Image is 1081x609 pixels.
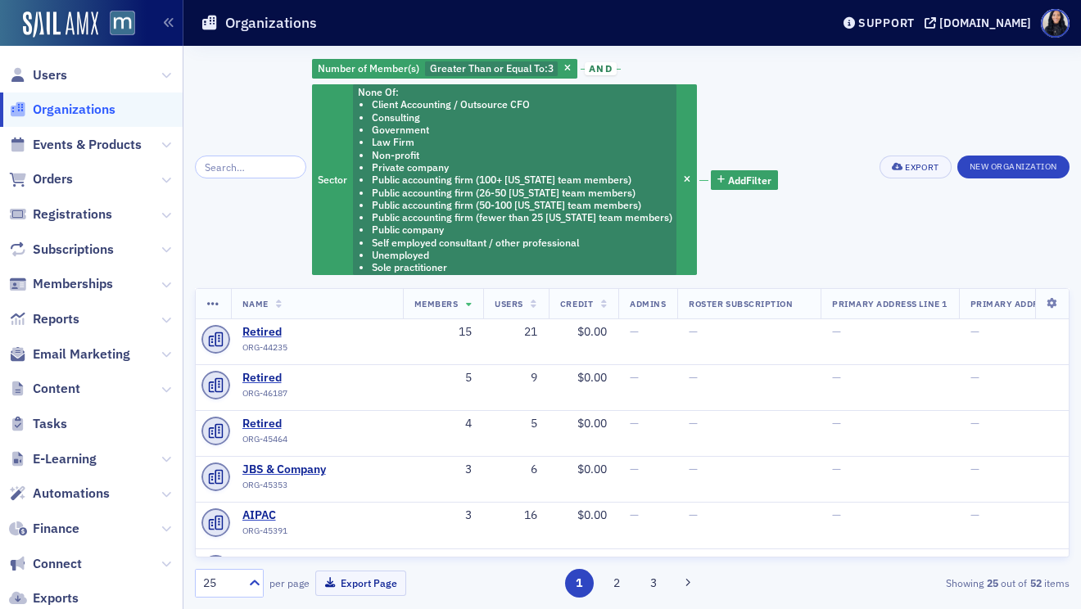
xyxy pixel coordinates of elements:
a: Exports [9,589,79,607]
a: [PERSON_NAME] & Company [242,555,391,584]
h1: Organizations [225,13,317,33]
span: — [689,554,698,569]
span: — [630,370,639,385]
span: — [689,462,698,476]
li: Unemployed [372,249,672,261]
span: Memberships [33,275,113,293]
div: Showing out of items [789,575,1070,590]
a: Events & Products [9,136,142,154]
a: E-Learning [9,450,97,468]
li: Sole practitioner [372,261,672,273]
button: 3 [640,569,668,598]
div: 5 [495,417,537,431]
span: Admins [630,298,666,309]
span: None Of : [358,85,399,98]
div: ORG-44235 [242,342,391,359]
div: 3 [414,462,473,477]
li: Public company [372,223,672,236]
span: Connect [33,555,82,573]
div: 9 [495,555,537,570]
button: New Organization [957,156,1070,178]
li: Public accounting firm (26-50 [US_STATE] team members) [372,187,672,199]
li: Public accounting firm (100+ [US_STATE] team members) [372,174,672,186]
button: and [581,62,622,75]
span: — [689,324,698,339]
div: 5 [414,371,473,386]
li: Client Accounting / Outsource CFO [372,98,672,111]
a: Automations [9,485,110,503]
span: Users [33,66,67,84]
div: 25 [203,575,239,592]
button: Export [880,156,951,178]
a: Subscriptions [9,241,114,259]
div: 4 [414,417,473,431]
button: [DOMAIN_NAME] [925,17,1037,29]
div: 16 [495,508,537,523]
span: Members [414,298,459,309]
li: Public accounting firm (fewer than 25 [US_STATE] team members) [372,211,672,223]
span: — [832,554,841,569]
button: AddFilter [711,170,778,191]
button: Export Page [315,571,406,596]
a: JBS & Company [242,462,391,477]
a: View Homepage [98,11,135,38]
span: Sector [318,173,347,186]
span: — [832,462,841,476]
span: $0.00 [577,416,607,431]
span: Users [495,298,523,309]
span: Name [242,298,269,309]
div: 3 [414,555,473,570]
div: Export [905,163,939,172]
span: Tasks [33,415,67,433]
a: Retired [242,417,391,431]
span: — [689,508,698,522]
span: — [970,370,979,385]
span: Automations [33,485,110,503]
span: — [832,508,841,522]
span: Add Filter [728,173,771,187]
span: — [970,554,979,569]
span: — [970,462,979,476]
a: Memberships [9,275,113,293]
div: ORG-45464 [242,434,391,450]
span: — [630,324,639,339]
a: Organizations [9,101,115,119]
span: — [832,416,841,431]
img: SailAMX [23,11,98,38]
li: Government [372,124,672,136]
a: Reports [9,310,79,328]
span: Retired [242,325,391,340]
span: Number of Member(s) [318,61,419,74]
strong: 25 [984,575,1001,590]
span: — [970,508,979,522]
div: 21 [495,325,537,340]
a: Retired [242,371,391,386]
button: 1 [565,569,594,598]
span: — [832,370,841,385]
a: Connect [9,555,82,573]
span: Email Marketing [33,345,130,363]
li: Non-profit [372,149,672,161]
span: E-Learning [33,450,97,468]
span: — [630,416,639,431]
span: Reports [33,310,79,328]
span: Events & Products [33,136,142,154]
span: — [970,324,979,339]
span: — [630,508,639,522]
img: SailAMX [110,11,135,36]
a: New Organization [957,158,1070,173]
span: — [630,554,639,569]
span: $0.00 [577,554,607,569]
span: Subscriptions [33,241,114,259]
span: Primary Address Line 1 [832,298,948,309]
a: Orders [9,170,73,188]
span: $0.00 [577,462,607,476]
span: — [970,416,979,431]
strong: 52 [1027,575,1044,590]
span: Credit [560,298,593,309]
span: Organizations [33,101,115,119]
a: Tasks [9,415,67,433]
a: Email Marketing [9,345,130,363]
